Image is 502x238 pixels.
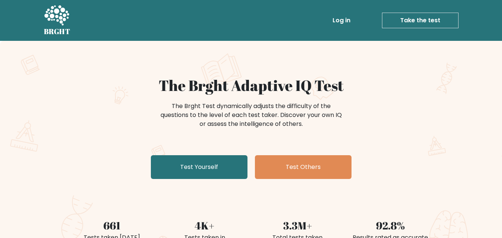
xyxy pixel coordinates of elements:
[151,155,247,179] a: Test Yourself
[70,76,433,94] h1: The Brght Adaptive IQ Test
[70,218,154,233] div: 661
[158,102,344,128] div: The Brght Test dynamically adjusts the difficulty of the questions to the level of each test take...
[44,3,71,38] a: BRGHT
[44,27,71,36] h5: BRGHT
[330,13,353,28] a: Log in
[255,155,352,179] a: Test Others
[382,13,459,28] a: Take the test
[349,218,433,233] div: 92.8%
[163,218,247,233] div: 4K+
[256,218,340,233] div: 3.3M+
